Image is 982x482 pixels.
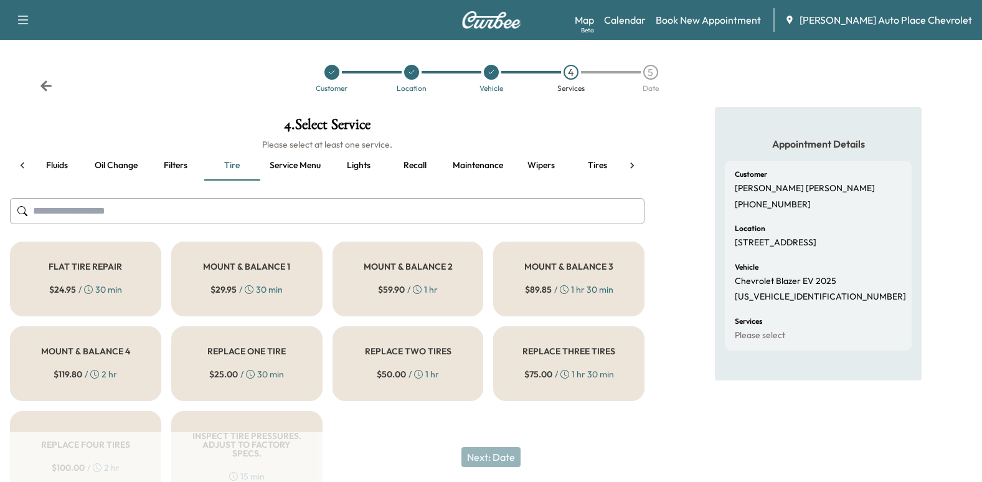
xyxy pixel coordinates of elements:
div: Date [643,85,659,92]
div: / 1 hr [377,368,439,380]
h1: 4 . Select Service [10,117,644,138]
div: / 1 hr [378,283,438,296]
div: / 30 min [209,368,284,380]
div: 5 [643,65,658,80]
h5: REPLACE ONE TIRE [207,347,286,356]
a: Calendar [604,12,646,27]
h6: Vehicle [735,263,758,271]
span: $ 29.95 [210,283,237,296]
button: Service menu [260,151,331,181]
h6: Services [735,318,762,325]
h5: MOUNT & BALANCE 3 [524,262,613,271]
h5: Appointment Details [725,137,912,151]
button: Wipers [513,151,569,181]
span: $ 89.85 [525,283,552,296]
span: $ 59.90 [378,283,405,296]
button: Maintenance [443,151,513,181]
h5: REPLACE TWO TIRES [365,347,451,356]
div: / 2 hr [54,368,117,380]
a: Book New Appointment [656,12,761,27]
span: $ 24.95 [49,283,76,296]
p: [STREET_ADDRESS] [735,237,816,248]
div: / 1 hr 30 min [524,368,614,380]
div: / 30 min [49,283,122,296]
div: Customer [316,85,347,92]
button: Lights [331,151,387,181]
div: Vehicle [479,85,503,92]
span: $ 119.80 [54,368,82,380]
p: [US_VEHICLE_IDENTIFICATION_NUMBER] [735,291,906,303]
span: [PERSON_NAME] Auto Place Chevrolet [800,12,972,27]
button: Recall [387,151,443,181]
img: Curbee Logo [461,11,521,29]
div: Location [397,85,427,92]
span: $ 75.00 [524,368,552,380]
h6: Please select at least one service. [10,138,644,151]
button: Filters [148,151,204,181]
div: / 30 min [210,283,283,296]
h5: FLAT TIRE REPAIR [49,262,122,271]
div: 4 [564,65,578,80]
h5: MOUNT & BALANCE 4 [41,347,130,356]
button: Tire [204,151,260,181]
div: Services [557,85,585,92]
h6: Customer [735,171,767,178]
h5: MOUNT & BALANCE 2 [364,262,453,271]
span: $ 25.00 [209,368,238,380]
h5: REPLACE THREE TIRES [522,347,615,356]
span: $ 50.00 [377,368,406,380]
div: Back [40,80,52,92]
button: Tires [569,151,625,181]
div: / 1 hr 30 min [525,283,613,296]
p: [PHONE_NUMBER] [735,199,811,210]
div: Beta [581,26,594,35]
button: Oil change [85,151,148,181]
p: Please select [735,330,785,341]
button: Fluids [29,151,85,181]
h5: MOUNT & BALANCE 1 [203,262,290,271]
a: MapBeta [575,12,594,27]
p: Chevrolet Blazer EV 2025 [735,276,836,287]
h5: INSPECT TIRE PRESSURES. ADJUST TO FACTORY SPECS. [192,432,302,458]
h6: Location [735,225,765,232]
p: [PERSON_NAME] [PERSON_NAME] [735,183,875,194]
